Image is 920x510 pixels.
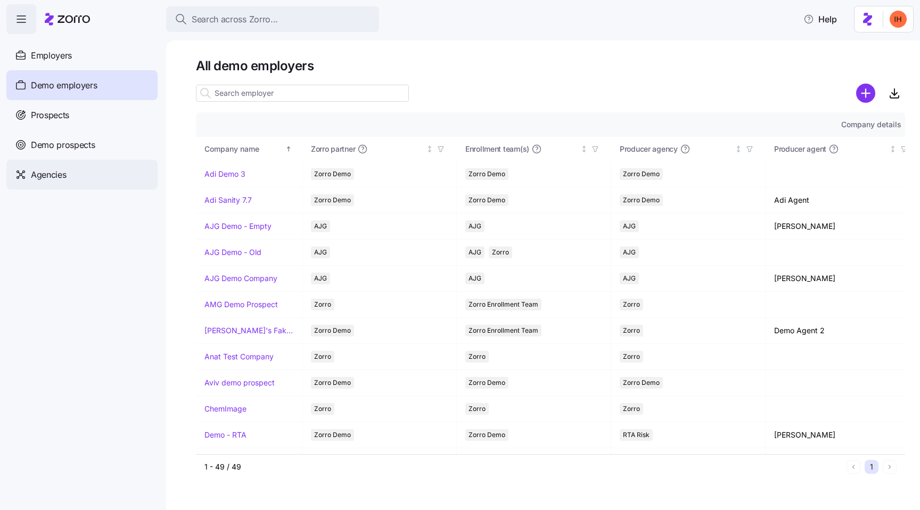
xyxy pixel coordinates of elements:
a: Demo employers [6,70,158,100]
span: Demo employers [31,79,97,92]
span: AJG [623,246,636,258]
th: Producer agentNot sorted [766,137,920,161]
div: Not sorted [889,145,897,153]
a: AJG Demo - Empty [204,221,272,232]
span: Zorro Demo [623,168,660,180]
span: Zorro [469,403,486,415]
span: Zorro Demo [469,429,505,441]
button: Search across Zorro... [166,6,379,32]
span: Zorro Demo [314,377,351,389]
a: Demo - RTA [204,430,247,440]
span: Zorro Demo [314,168,351,180]
span: Zorro [469,351,486,363]
span: AJG [469,246,481,258]
th: Company nameSorted ascending [196,137,302,161]
span: Agencies [31,168,66,182]
span: AJG [469,220,481,232]
span: RTA Risk [623,429,650,441]
div: Not sorted [735,145,742,153]
span: Zorro [314,299,331,310]
span: AJG [469,273,481,284]
button: 1 [865,460,878,474]
span: AJG [314,220,327,232]
span: Producer agent [774,144,826,154]
span: Zorro [492,246,509,258]
td: [PERSON_NAME] [766,213,920,240]
td: Adi Agent [766,187,920,213]
a: ChemImage [204,404,247,414]
span: AJG [623,273,636,284]
button: Help [795,9,845,30]
span: Employers [31,49,72,62]
span: Zorro [623,403,640,415]
a: Agencies [6,160,158,190]
button: Next page [883,460,897,474]
span: Zorro Demo [314,194,351,206]
td: [PERSON_NAME] [766,422,920,448]
span: AJG [314,273,327,284]
span: Zorro Enrollment Team [469,299,538,310]
h1: All demo employers [196,57,905,74]
span: Zorro [314,351,331,363]
button: Previous page [847,460,860,474]
svg: add icon [856,84,875,103]
a: Employers [6,40,158,70]
span: Zorro Demo [469,194,505,206]
a: Aviv demo prospect [204,377,275,388]
span: Demo prospects [31,138,95,152]
span: Producer agency [620,144,678,154]
td: [PERSON_NAME] [766,266,920,292]
td: Demo Agent 1 [766,448,920,474]
th: Zorro partnerNot sorted [302,137,457,161]
th: Producer agencyNot sorted [611,137,766,161]
a: Adi Demo 3 [204,169,245,179]
a: Anat Test Company [204,351,274,362]
td: Demo Agent 2 [766,318,920,344]
a: Demo prospects [6,130,158,160]
span: Prospects [31,109,69,122]
a: AJG Demo Company [204,273,277,284]
span: AJG [623,220,636,232]
span: Zorro [314,403,331,415]
span: Zorro Demo [469,377,505,389]
span: Zorro Demo [469,168,505,180]
a: AJG Demo - Old [204,247,261,258]
span: Zorro Demo [623,194,660,206]
a: Prospects [6,100,158,130]
input: Search employer [196,85,409,102]
span: Zorro Demo [623,377,660,389]
a: Adi Sanity 7.7 [204,195,252,205]
img: f3711480c2c985a33e19d88a07d4c111 [890,11,907,28]
span: Zorro Demo [314,429,351,441]
a: AMG Demo Prospect [204,299,278,310]
div: Company name [204,143,283,155]
span: Zorro Enrollment Team [469,325,538,336]
div: Sorted ascending [285,145,292,153]
span: Zorro Demo [314,325,351,336]
span: Help [803,13,837,26]
a: [PERSON_NAME]'s Fake Company [204,325,293,336]
div: Not sorted [426,145,433,153]
span: AJG [314,246,327,258]
div: Not sorted [580,145,588,153]
div: 1 - 49 / 49 [204,462,842,472]
span: Search across Zorro... [192,13,278,26]
span: Zorro [623,325,640,336]
span: Enrollment team(s) [465,144,529,154]
span: Zorro partner [311,144,355,154]
span: Zorro [623,299,640,310]
span: Zorro [623,351,640,363]
th: Enrollment team(s)Not sorted [457,137,611,161]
